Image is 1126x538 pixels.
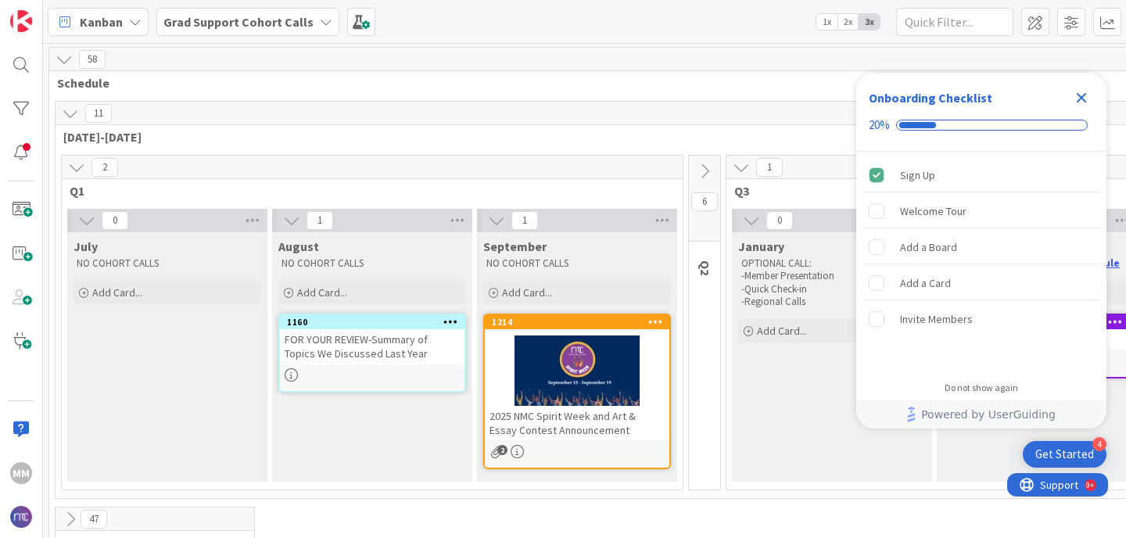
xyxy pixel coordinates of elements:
div: FOR YOUR REVIEW-Summary of Topics We Discussed Last Year [280,329,464,364]
span: 58 [79,50,106,69]
span: January [738,239,784,254]
p: -Quick Check-in [741,283,923,296]
div: Add a Card [900,274,951,292]
div: Welcome Tour is incomplete. [862,194,1100,228]
div: 1160 [280,315,464,329]
span: Powered by UserGuiding [921,405,1056,424]
span: 0 [766,211,793,230]
div: Do not show again [945,382,1018,394]
span: Q2 [697,260,713,275]
div: 12142025 NMC Spirit Week and Art & Essay Contest Announcement [485,315,669,440]
div: 20% [869,118,890,132]
p: -Regional Calls [741,296,923,308]
span: 1 [511,211,538,230]
div: Add a Board is incomplete. [862,230,1100,264]
span: Add Card... [297,285,347,299]
a: 12142025 NMC Spirit Week and Art & Essay Contest Announcement [483,314,671,469]
span: Support [33,2,71,21]
div: 1214 [492,317,669,328]
div: Get Started [1035,447,1094,462]
input: Quick Filter... [896,8,1013,36]
span: 2x [837,14,859,30]
div: Checklist items [856,152,1106,371]
p: NO COHORT CALLS [486,257,668,270]
div: Sign Up is complete. [862,158,1100,192]
span: August [278,239,319,254]
p: NO COHORT CALLS [77,257,258,270]
span: 3x [859,14,880,30]
span: 1 [307,211,333,230]
span: 1 [756,158,783,177]
div: Invite Members is incomplete. [862,302,1100,336]
span: 6 [691,192,718,211]
p: OPTIONAL CALL: [741,257,923,270]
div: Onboarding Checklist [869,88,992,107]
span: Add Card... [757,324,807,338]
img: avatar [10,506,32,528]
span: Kanban [80,13,123,31]
div: Add a Card is incomplete. [862,266,1100,300]
span: July [74,239,98,254]
div: Footer [856,400,1106,429]
span: 47 [81,510,107,529]
div: Welcome Tour [900,202,966,221]
a: Powered by UserGuiding [864,400,1099,429]
p: -Member Presentation [741,270,923,282]
span: Add Card... [502,285,552,299]
div: 9+ [79,6,87,19]
span: September [483,239,547,254]
span: Add Card... [92,285,142,299]
div: MM [10,462,32,484]
span: 1x [816,14,837,30]
div: Add a Board [900,238,957,256]
span: 0 [102,211,128,230]
div: Sign Up [900,166,935,185]
span: 11 [85,104,112,123]
p: NO COHORT CALLS [281,257,463,270]
div: Open Get Started checklist, remaining modules: 4 [1023,441,1106,468]
div: Invite Members [900,310,973,328]
div: 2025 NMC Spirit Week and Art & Essay Contest Announcement [485,406,669,440]
div: Checklist progress: 20% [869,118,1094,132]
b: Grad Support Cohort Calls [163,14,314,30]
a: 1160FOR YOUR REVIEW-Summary of Topics We Discussed Last Year [278,314,466,393]
div: Checklist Container [856,73,1106,429]
div: 4 [1092,437,1106,451]
span: 2 [91,158,118,177]
span: Q1 [70,183,663,199]
div: 1214 [485,315,669,329]
div: 1160 [287,317,464,328]
div: Close Checklist [1069,85,1094,110]
div: 1160FOR YOUR REVIEW-Summary of Topics We Discussed Last Year [280,315,464,364]
img: Visit kanbanzone.com [10,10,32,32]
span: 2 [497,445,507,455]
